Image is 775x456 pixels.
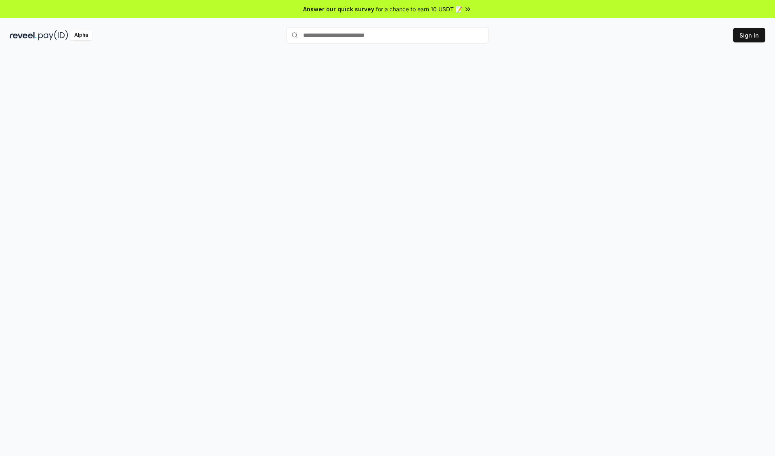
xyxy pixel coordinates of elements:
img: pay_id [38,30,68,40]
span: Answer our quick survey [303,5,374,13]
div: Alpha [70,30,92,40]
span: for a chance to earn 10 USDT 📝 [376,5,462,13]
button: Sign In [733,28,765,42]
img: reveel_dark [10,30,37,40]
